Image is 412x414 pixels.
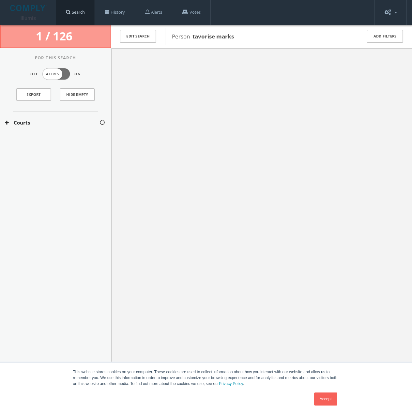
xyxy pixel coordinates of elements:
[172,33,234,40] span: Person
[5,119,99,126] button: Courts
[30,55,81,61] span: For This Search
[36,28,75,44] span: 1 / 126
[16,88,51,101] a: Export
[60,88,95,101] button: Hide Empty
[74,71,81,77] span: On
[73,369,339,387] p: This website stores cookies on your computer. These cookies are used to collect information about...
[314,392,337,406] a: Accept
[30,71,38,77] span: Off
[120,30,156,43] button: Edit Search
[367,30,403,43] button: Add Filters
[192,33,234,40] b: tavorise marks
[219,381,243,386] a: Privacy Policy
[10,5,47,20] img: illumis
